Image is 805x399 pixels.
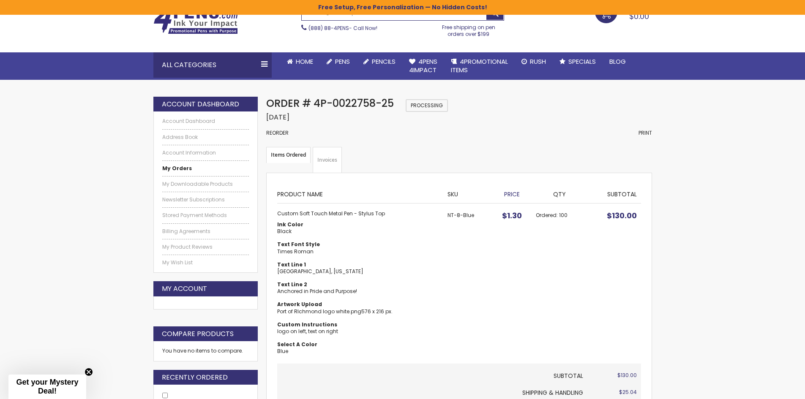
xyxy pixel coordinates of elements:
dt: Ink Color [277,221,439,228]
span: [DATE] [266,112,289,122]
a: My Wish List [162,259,249,266]
span: Print [639,129,652,136]
dd: 576 x 216 px. [277,308,439,315]
span: Blog [609,57,626,66]
a: Newsletter Subscriptions [162,196,249,203]
a: Print [639,130,652,136]
dd: Times Roman [277,248,439,255]
a: Home [280,52,320,71]
dt: Custom Instructions [277,321,439,328]
strong: Custom Soft Touch Metal Pen - Stylus Top [277,210,439,217]
dt: Select A Color [277,341,439,348]
a: Pencils [357,52,402,71]
a: 4Pens4impact [402,52,444,80]
a: (888) 88-4PENS [308,24,349,32]
span: $130.00 [617,372,637,379]
button: Close teaser [85,368,93,376]
dt: Text Font Style [277,241,439,248]
strong: My Account [162,284,207,293]
span: Processing [406,99,448,112]
a: Rush [515,52,553,71]
img: 4Pens Custom Pens and Promotional Products [153,7,238,34]
div: All Categories [153,52,272,78]
span: 100 [559,212,568,219]
span: - Call Now! [308,24,377,32]
a: Billing Agreements [162,228,249,235]
a: Address Book [162,134,249,141]
th: Subtotal [587,184,641,203]
span: Pencils [372,57,396,66]
a: Pens [320,52,357,71]
a: Specials [553,52,603,71]
strong: Compare Products [162,329,234,339]
span: $1.30 [502,210,522,221]
strong: Items Ordered [266,147,311,163]
span: $25.04 [619,388,637,396]
div: Get your Mystery Deal!Close teaser [8,375,86,399]
span: 4PROMOTIONAL ITEMS [451,57,508,74]
th: SKU [443,184,492,203]
span: $0.00 [629,11,649,22]
span: Specials [568,57,596,66]
a: Blog [603,52,633,71]
dt: Text Line 2 [277,281,439,288]
span: Ordered [536,212,559,219]
th: Product Name [277,184,443,203]
div: Free shipping on pen orders over $199 [433,21,504,38]
dt: Text Line 1 [277,261,439,268]
dd: Anchored in Pride and Purpose! [277,288,439,295]
span: Get your Mystery Deal! [16,378,78,395]
a: Invoices [313,147,342,173]
a: Account Dashboard [162,118,249,125]
a: 4PROMOTIONALITEMS [444,52,515,80]
strong: Account Dashboard [162,100,239,109]
strong: Recently Ordered [162,373,228,382]
dd: [GEOGRAPHIC_DATA], [US_STATE] [277,268,439,275]
span: Pens [335,57,350,66]
span: 4Pens 4impact [409,57,437,74]
a: My Product Reviews [162,244,249,250]
span: $130.00 [607,210,637,221]
span: Home [296,57,313,66]
a: Account Information [162,149,249,156]
strong: My Orders [162,165,192,172]
a: My Orders [162,165,249,172]
th: Price [492,184,532,203]
span: Rush [530,57,546,66]
th: Qty [532,184,587,203]
td: NT-8-Blue [443,204,492,364]
dd: logo on left, text on right [277,328,439,335]
dt: Artwork Upload [277,301,439,308]
dd: Blue [277,348,439,355]
div: You have no items to compare. [153,341,258,361]
a: Stored Payment Methods [162,212,249,219]
a: My Downloadable Products [162,181,249,187]
span: Order # 4P-0022758-25 [266,96,394,110]
th: Subtotal [277,364,587,385]
dd: Black [277,228,439,235]
a: Reorder [266,129,289,136]
a: Port of RIchmond logo white.png [277,308,361,315]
